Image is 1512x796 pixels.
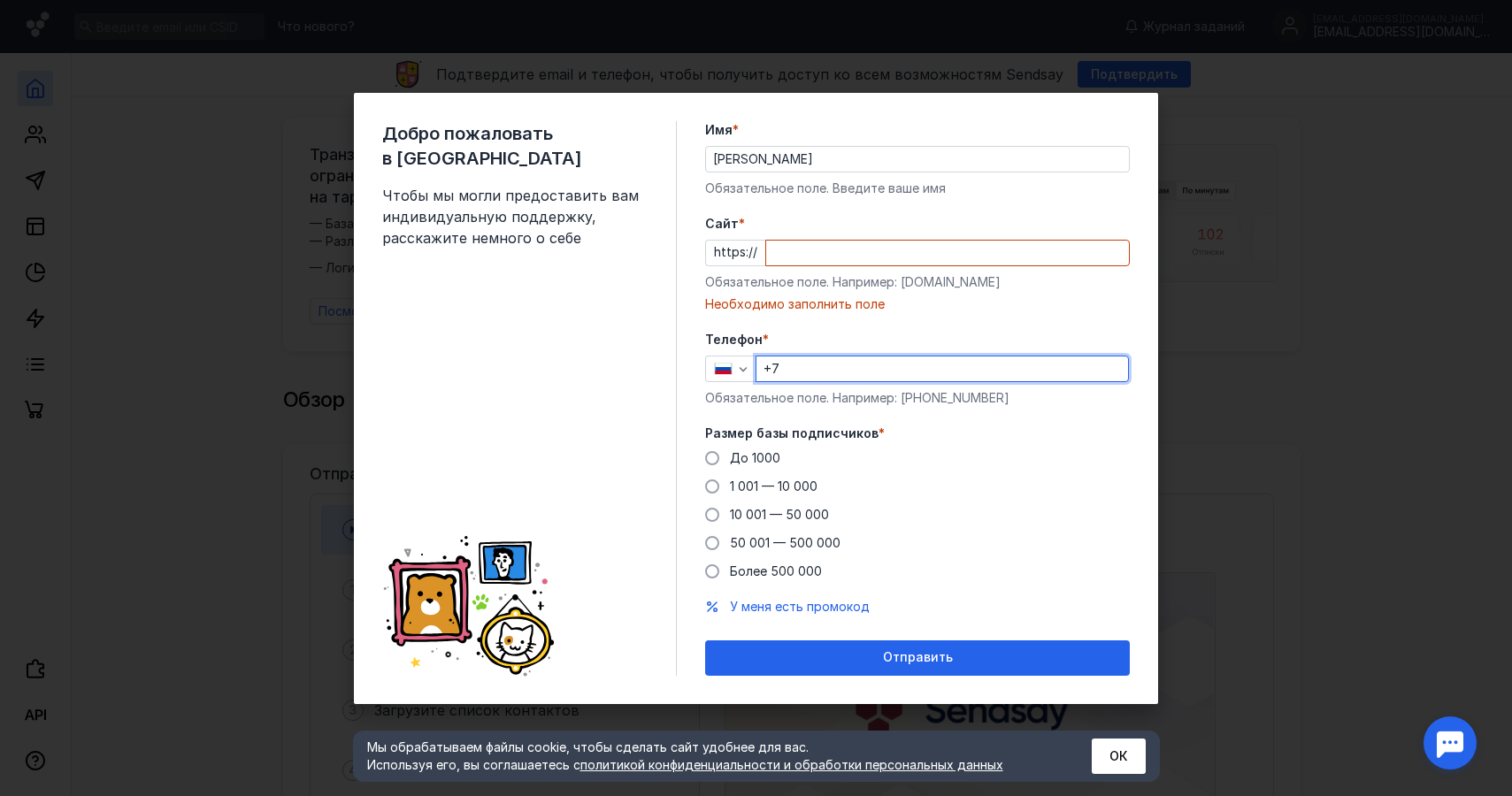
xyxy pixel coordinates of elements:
span: До 1000 [730,450,780,465]
span: Размер базы подписчиков [705,425,879,442]
span: Более 500 000 [730,563,822,578]
div: Обязательное поле. Например: [DOMAIN_NAME] [705,273,1130,291]
button: ОК [1092,739,1146,774]
span: Телефон [705,331,763,348]
span: Добро пожаловать в [GEOGRAPHIC_DATA] [382,121,648,171]
a: политикой конфиденциальности и обработки персональных данных [580,757,1003,772]
div: Обязательное поле. Введите ваше имя [705,180,1130,197]
span: Чтобы мы могли предоставить вам индивидуальную поддержку, расскажите немного о себе [382,185,648,249]
div: Мы обрабатываем файлы cookie, чтобы сделать сайт удобнее для вас. Используя его, вы соглашаетесь c [367,739,1048,774]
span: 1 001 — 10 000 [730,478,817,494]
span: У меня есть промокод [730,599,870,614]
span: Отправить [883,650,953,665]
div: Обязательное поле. Например: [PHONE_NUMBER] [705,389,1130,407]
span: Cайт [705,215,739,233]
div: Необходимо заполнить поле [705,295,1130,313]
span: Имя [705,121,733,139]
button: Отправить [705,640,1130,676]
span: 50 001 — 500 000 [730,535,840,550]
span: 10 001 — 50 000 [730,507,829,522]
button: У меня есть промокод [730,598,870,616]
